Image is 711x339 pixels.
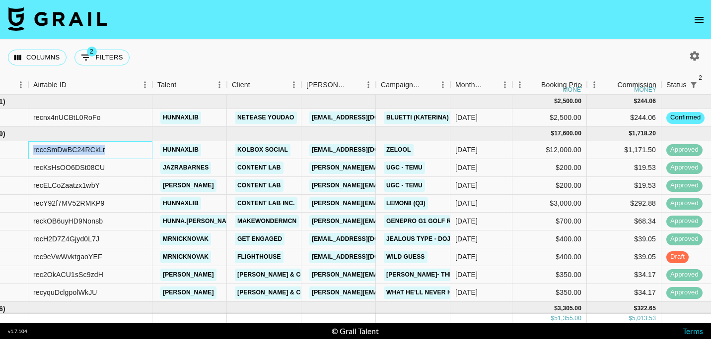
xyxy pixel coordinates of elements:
button: Menu [286,77,301,92]
div: recKsHsOO6DSt08CU [33,163,105,172]
button: Select columns [8,50,67,65]
div: recyquDclgpolWkJU [33,287,97,297]
div: Client [232,75,250,95]
div: Sep '25 [455,180,478,190]
div: recnx4nUCBtL0RoFo [33,113,101,122]
a: [EMAIL_ADDRESS][DOMAIN_NAME] [309,144,421,156]
a: [PERSON_NAME][EMAIL_ADDRESS][DOMAIN_NAME] [309,215,471,227]
div: reckOB6uyHD9Nonsb [33,216,103,226]
div: Commission [617,75,656,95]
div: $292.88 [587,195,661,213]
a: Content Lab [235,162,284,174]
a: UGC - Temu [384,179,425,192]
div: © Grail Talent [332,326,379,336]
div: $ [629,314,632,323]
span: approved [666,145,703,155]
div: 1,718.20 [632,129,656,138]
div: rec9eVwWvktgaoYEF [33,252,102,262]
div: Client [227,75,301,95]
a: wild guess [384,251,427,263]
div: Booking Price [541,75,585,95]
button: Sort [484,78,498,92]
div: Sep '25 [455,163,478,172]
div: $700.00 [512,213,587,230]
div: Airtable ID [33,75,67,95]
div: $200.00 [512,159,587,177]
div: [PERSON_NAME] [306,75,347,95]
a: Content Lab [235,179,284,192]
a: [PERSON_NAME] & Co LLC [235,269,321,281]
a: [EMAIL_ADDRESS][DOMAIN_NAME] [309,251,421,263]
div: money [634,87,656,93]
div: $34.17 [587,266,661,284]
div: Sep '25 [455,287,478,297]
button: Menu [138,77,152,92]
div: $12,000.00 [512,141,587,159]
span: approved [666,270,703,280]
span: confirmed [666,113,705,122]
div: $39.05 [587,230,661,248]
button: Sort [422,78,435,92]
div: $ [551,129,554,138]
div: $ [629,129,632,138]
div: Sep '25 [455,198,478,208]
button: Sort [527,78,541,92]
div: recH2D7Z4Gjyd0L7J [33,234,99,244]
div: reccSmDwBC24RCkLr [33,145,105,155]
button: Menu [13,77,28,92]
button: Sort [347,78,361,92]
div: Oct '25 [455,113,478,122]
div: Sep '25 [455,252,478,262]
a: [PERSON_NAME] [160,286,216,299]
button: Show filters [687,78,701,92]
button: Show filters [74,50,130,65]
div: 5,013.53 [632,314,656,323]
a: Hunna.[PERSON_NAME] [160,215,240,227]
div: $400.00 [512,248,587,266]
button: open drawer [689,10,709,30]
div: Month Due [450,75,512,95]
div: 17,600.00 [554,129,581,138]
button: Menu [361,77,376,92]
div: $ [634,97,638,106]
a: mrnicknovak [160,233,211,245]
div: $350.00 [512,266,587,284]
a: [PERSON_NAME][EMAIL_ADDRESS][PERSON_NAME][DOMAIN_NAME] [309,286,522,299]
span: approved [666,288,703,297]
a: UGC - Temu [384,162,425,174]
a: Flighthouse [235,251,284,263]
div: Campaign (Type) [376,75,450,95]
div: 3,305.00 [558,304,581,313]
a: [PERSON_NAME][EMAIL_ADDRESS][DOMAIN_NAME] [309,179,471,192]
a: hunnaxlib [160,144,201,156]
div: $ [554,304,558,313]
div: Sep '25 [455,270,478,280]
a: Zelool [384,144,414,156]
div: Talent [157,75,176,95]
a: NetEase YouDao [235,112,297,124]
div: $68.34 [587,213,661,230]
div: $244.06 [587,109,661,127]
a: GenePro G1 Golf Rangefinder [384,215,494,227]
div: $ [551,314,554,323]
div: recELCoZaatzx1wbY [33,180,100,190]
div: Talent [152,75,227,95]
button: Menu [498,77,512,92]
div: $400.00 [512,230,587,248]
a: Terms [683,326,703,336]
div: $ [554,97,558,106]
span: approved [666,199,703,208]
div: 2,500.00 [558,97,581,106]
div: Sep '25 [455,216,478,226]
div: $19.53 [587,177,661,195]
div: recY92f7MV52RMKP9 [33,198,104,208]
button: Sort [176,78,190,92]
button: Menu [435,77,450,92]
div: $3,000.00 [512,195,587,213]
div: Airtable ID [28,75,152,95]
span: approved [666,181,703,190]
button: Menu [212,77,227,92]
div: Month Due [455,75,484,95]
div: $19.53 [587,159,661,177]
div: $ [634,304,638,313]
